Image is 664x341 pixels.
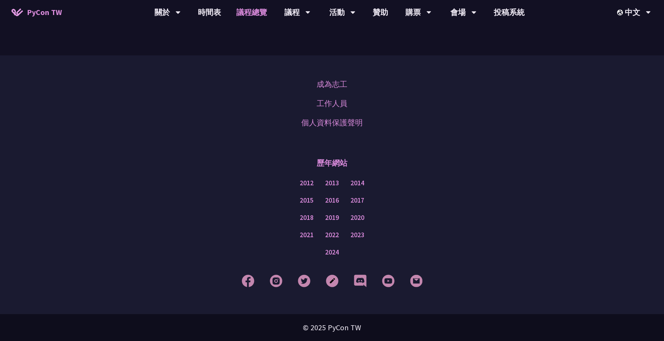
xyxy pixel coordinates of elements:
[300,230,314,240] a: 2021
[325,213,339,223] a: 2019
[300,213,314,223] a: 2018
[298,274,310,287] img: Twitter Footer Icon
[317,98,347,109] a: 工作人員
[350,230,364,240] a: 2023
[317,78,347,90] a: 成為志工
[326,274,339,287] img: Blog Footer Icon
[350,213,364,223] a: 2020
[354,274,367,287] img: Discord Footer Icon
[300,178,314,188] a: 2012
[350,178,364,188] a: 2014
[350,196,364,205] a: 2017
[325,248,339,257] a: 2024
[325,230,339,240] a: 2022
[325,196,339,205] a: 2016
[410,274,423,287] img: Email Footer Icon
[317,151,347,175] p: 歷年網站
[617,10,625,15] img: Locale Icon
[301,117,363,128] a: 個人資料保護聲明
[242,274,254,287] img: Facebook Footer Icon
[325,178,339,188] a: 2013
[27,7,62,18] span: PyCon TW
[382,274,395,287] img: YouTube Footer Icon
[300,196,314,205] a: 2015
[4,3,70,22] a: PyCon TW
[270,274,282,287] img: Instagram Footer Icon
[12,8,23,16] img: Home icon of PyCon TW 2025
